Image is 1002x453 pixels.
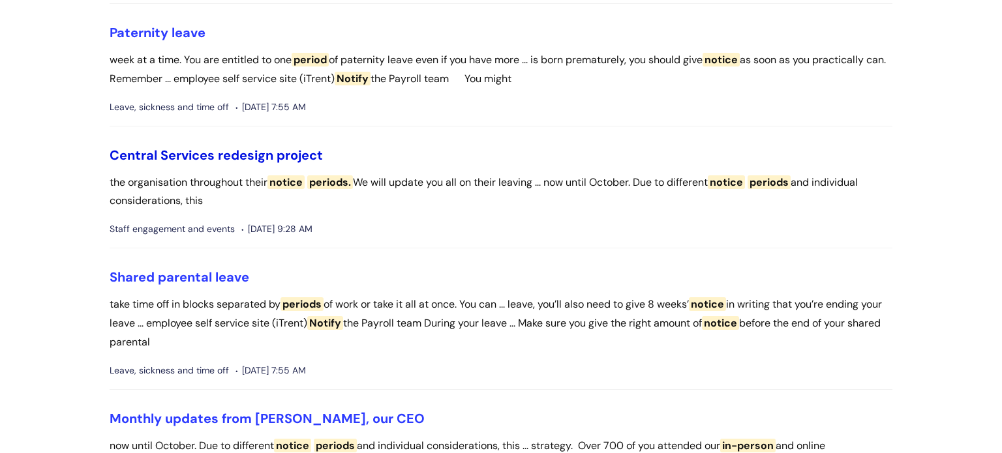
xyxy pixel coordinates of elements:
span: [DATE] 7:55 AM [235,362,306,379]
p: the organisation throughout their We will update you all on their leaving ... now until October. ... [110,173,892,211]
p: take time off in blocks separated by of work or take it all at once. You can ... leave, you’ll al... [110,295,892,351]
span: notice [702,316,739,330]
a: Monthly updates from [PERSON_NAME], our CEO [110,410,425,427]
span: periods. [307,175,353,189]
a: Shared parental leave [110,269,249,285]
span: periods [314,439,357,452]
p: week at a time. You are entitled to one of paternity leave even if you have more ... is born prem... [110,51,892,89]
span: notice [703,53,740,66]
a: Paternity leave [110,24,205,41]
span: periods [281,297,324,311]
a: Central Services redesign project [110,147,323,164]
span: Leave, sickness and time off [110,362,229,379]
span: notice [274,439,311,452]
span: Leave, sickness and time off [110,99,229,115]
span: [DATE] 9:28 AM [241,221,312,237]
span: notice [267,175,305,189]
span: Notify [307,316,343,330]
span: [DATE] 7:55 AM [235,99,306,115]
span: notice [689,297,726,311]
span: Notify [335,72,371,85]
span: in-person [720,439,776,452]
span: period [292,53,329,66]
span: notice [708,175,745,189]
span: periods [748,175,791,189]
span: Staff engagement and events [110,221,235,237]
